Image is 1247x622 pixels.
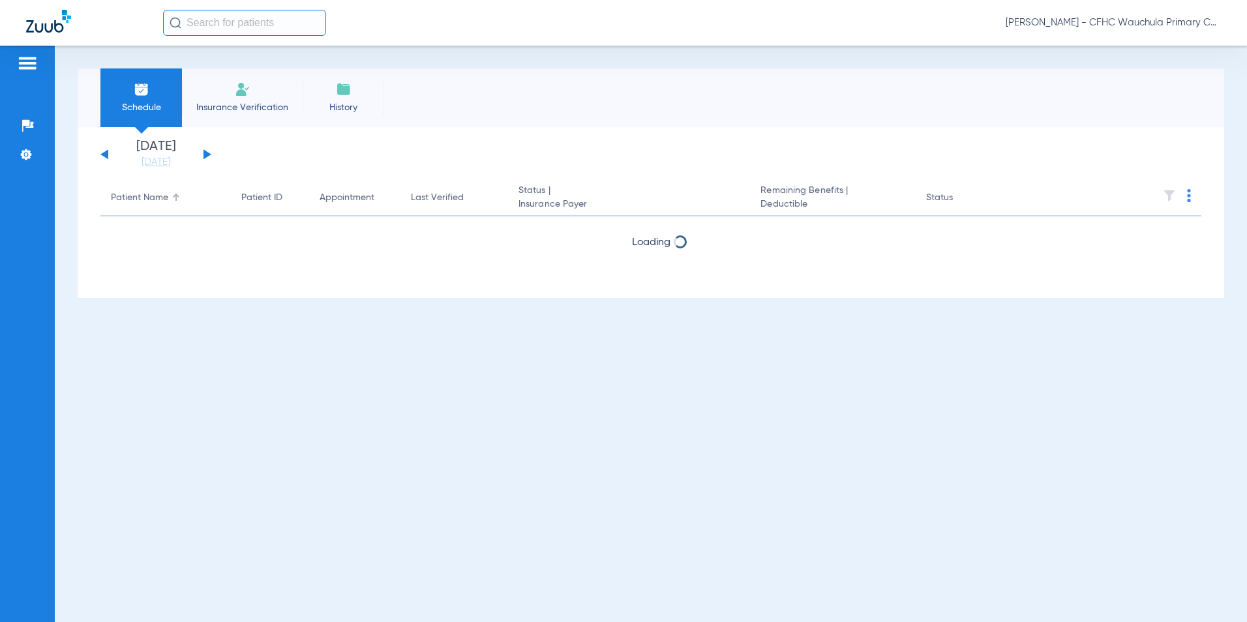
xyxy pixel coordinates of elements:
[320,191,374,205] div: Appointment
[17,55,38,71] img: hamburger-icon
[111,191,168,205] div: Patient Name
[411,191,498,205] div: Last Verified
[241,191,299,205] div: Patient ID
[26,10,71,33] img: Zuub Logo
[518,198,740,211] span: Insurance Payer
[111,191,220,205] div: Patient Name
[1163,189,1176,202] img: filter.svg
[235,81,250,97] img: Manual Insurance Verification
[110,101,172,114] span: Schedule
[750,180,915,216] th: Remaining Benefits |
[411,191,464,205] div: Last Verified
[192,101,293,114] span: Insurance Verification
[170,17,181,29] img: Search Icon
[1187,189,1191,202] img: group-dot-blue.svg
[508,180,750,216] th: Status |
[320,191,390,205] div: Appointment
[916,180,1004,216] th: Status
[312,101,374,114] span: History
[632,237,670,248] span: Loading
[117,140,195,169] li: [DATE]
[241,191,282,205] div: Patient ID
[760,198,905,211] span: Deductible
[336,81,352,97] img: History
[117,156,195,169] a: [DATE]
[1006,16,1221,29] span: [PERSON_NAME] - CFHC Wauchula Primary Care Dental
[134,81,149,97] img: Schedule
[163,10,326,36] input: Search for patients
